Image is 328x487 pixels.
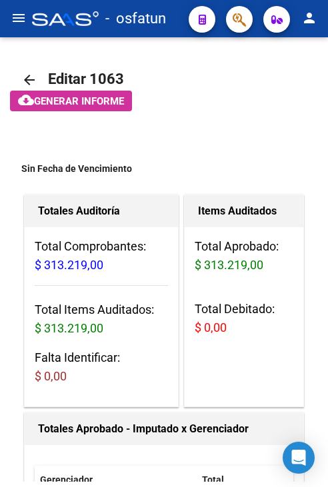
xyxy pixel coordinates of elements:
[198,201,291,222] h1: Items Auditados
[195,300,294,337] h3: Total Debitado:
[21,72,37,88] mat-icon: arrow_back
[21,161,307,176] div: Sin Fecha de Vencimiento
[35,300,168,338] h3: Total Items Auditados:
[34,95,124,107] span: Generar informe
[35,321,103,335] span: $ 313.219,00
[18,92,34,108] mat-icon: cloud_download
[195,237,294,274] h3: Total Aprobado:
[38,418,290,440] h1: Totales Aprobado - Imputado x Gerenciador
[195,320,227,334] span: $ 0,00
[40,474,93,485] span: Gerenciador
[105,4,166,33] span: - osfatun
[35,348,168,386] h3: Falta Identificar:
[11,10,27,26] mat-icon: menu
[35,369,67,383] span: $ 0,00
[10,91,132,111] button: Generar informe
[35,258,103,272] span: $ 313.219,00
[283,442,315,474] div: Open Intercom Messenger
[202,474,224,485] span: Total
[195,258,263,272] span: $ 313.219,00
[35,237,168,274] h3: Total Comprobantes:
[301,10,317,26] mat-icon: person
[48,71,124,87] span: Editar 1063
[38,201,165,222] h1: Totales Auditoría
